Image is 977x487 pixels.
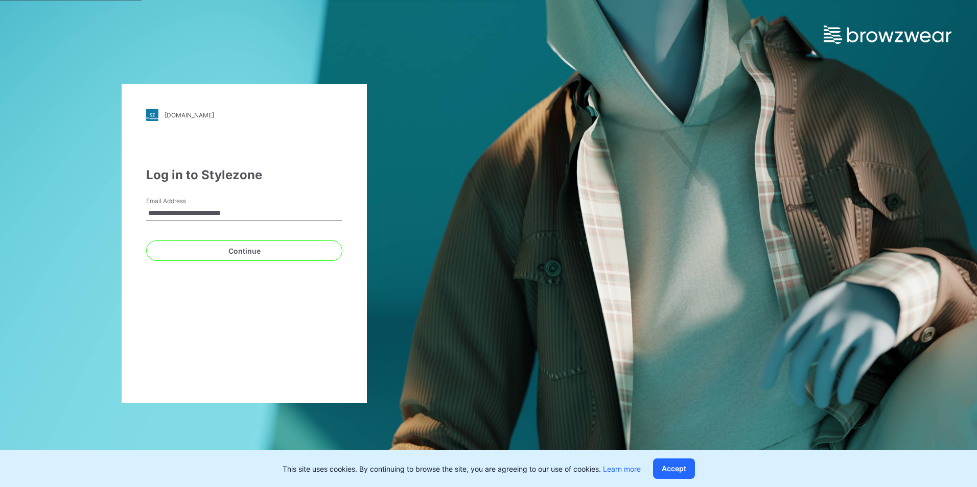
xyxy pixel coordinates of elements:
div: [DOMAIN_NAME] [165,111,214,119]
div: Log in to Stylezone [146,166,342,184]
img: stylezone-logo.562084cfcfab977791bfbf7441f1a819.svg [146,109,158,121]
label: Email Address [146,197,218,206]
a: [DOMAIN_NAME] [146,109,342,121]
p: This site uses cookies. By continuing to browse the site, you are agreeing to our use of cookies. [283,464,641,474]
button: Continue [146,240,342,261]
img: browzwear-logo.e42bd6dac1945053ebaf764b6aa21510.svg [824,26,951,44]
a: Learn more [603,465,641,473]
button: Accept [653,458,695,479]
